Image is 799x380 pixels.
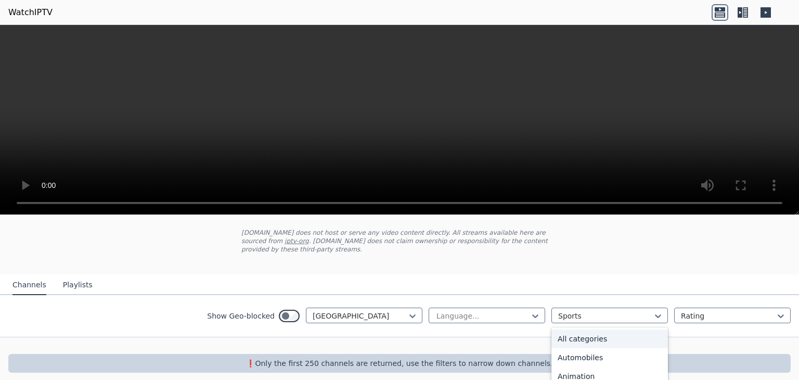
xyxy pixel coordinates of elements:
a: iptv-org [285,237,309,245]
a: WatchIPTV [8,6,53,19]
p: ❗️Only the first 250 channels are returned, use the filters to narrow down channels. [12,358,787,369]
button: Channels [12,275,46,295]
div: All categories [551,330,668,348]
button: Playlists [63,275,93,295]
div: Automobiles [551,348,668,367]
p: [DOMAIN_NAME] does not host or serve any video content directly. All streams available here are s... [241,229,558,254]
label: Show Geo-blocked [207,311,275,321]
